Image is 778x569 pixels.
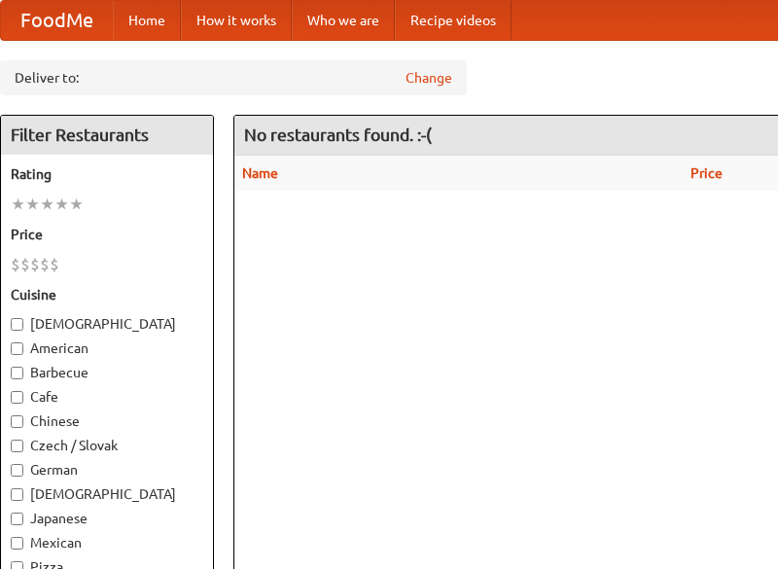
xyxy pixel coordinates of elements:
[50,254,59,275] li: $
[11,285,203,304] h5: Cuisine
[20,254,30,275] li: $
[11,415,23,428] input: Chinese
[1,116,213,155] h4: Filter Restaurants
[11,460,203,480] label: German
[11,488,23,501] input: [DEMOGRAPHIC_DATA]
[113,1,181,40] a: Home
[11,342,23,355] input: American
[40,254,50,275] li: $
[11,533,203,552] label: Mexican
[11,225,203,244] h5: Price
[181,1,292,40] a: How it works
[11,484,203,504] label: [DEMOGRAPHIC_DATA]
[30,254,40,275] li: $
[40,194,54,215] li: ★
[69,194,84,215] li: ★
[11,513,23,525] input: Japanese
[406,68,452,88] a: Change
[11,254,20,275] li: $
[292,1,395,40] a: Who we are
[11,391,23,404] input: Cafe
[11,338,203,358] label: American
[242,165,278,181] a: Name
[54,194,69,215] li: ★
[244,125,432,144] ng-pluralize: No restaurants found. :-(
[11,363,203,382] label: Barbecue
[11,436,203,455] label: Czech / Slovak
[11,509,203,528] label: Japanese
[395,1,512,40] a: Recipe videos
[11,464,23,477] input: German
[11,411,203,431] label: Chinese
[11,387,203,407] label: Cafe
[11,164,203,184] h5: Rating
[11,440,23,452] input: Czech / Slovak
[11,194,25,215] li: ★
[11,537,23,550] input: Mexican
[11,367,23,379] input: Barbecue
[690,165,723,181] a: Price
[11,314,203,334] label: [DEMOGRAPHIC_DATA]
[25,194,40,215] li: ★
[11,318,23,331] input: [DEMOGRAPHIC_DATA]
[1,1,113,40] a: FoodMe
